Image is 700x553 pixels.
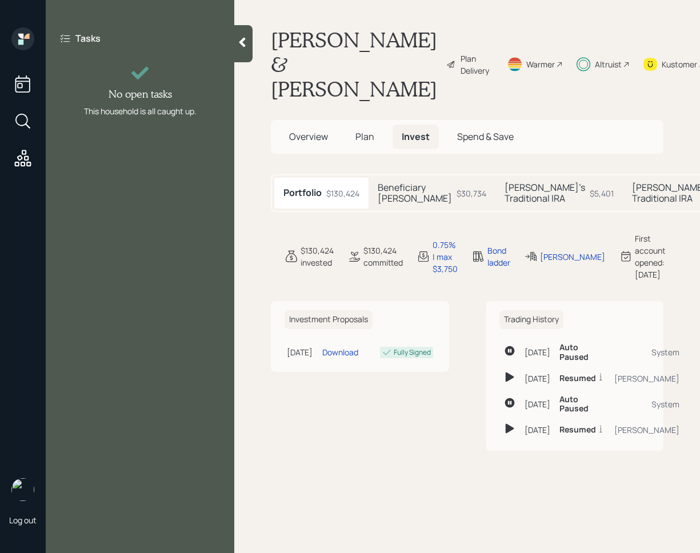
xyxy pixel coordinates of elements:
div: [DATE] [525,398,550,410]
div: [PERSON_NAME] [614,372,679,384]
h6: Auto Paused [559,343,605,362]
div: [DATE] [287,346,318,358]
div: [DATE] [525,424,550,436]
h5: [PERSON_NAME]'s Traditional IRA [505,182,585,204]
div: Download [322,346,358,358]
span: Invest [402,130,430,143]
div: [DATE] [525,372,550,384]
span: Plan [355,130,374,143]
div: System [614,398,679,410]
h5: Beneficiary [PERSON_NAME] [378,182,452,204]
div: Log out [9,515,37,526]
h6: Resumed [559,374,596,383]
span: Overview [289,130,328,143]
div: $130,424 invested [301,245,334,269]
h6: Auto Paused [559,395,605,414]
div: Bond ladder [487,245,510,269]
div: Fully Signed [394,347,431,358]
div: $130,424 [326,187,359,199]
h1: [PERSON_NAME] & [PERSON_NAME] [271,27,437,102]
img: retirable_logo.png [11,478,34,501]
h6: Investment Proposals [285,310,373,329]
h6: Resumed [559,425,596,435]
div: Kustomer [662,58,697,70]
div: $130,424 committed [363,245,403,269]
div: [PERSON_NAME] [540,251,605,263]
h5: Portfolio [283,187,322,198]
div: First account opened: [DATE] [635,233,666,280]
div: $5,401 [590,187,614,199]
div: Altruist [595,58,622,70]
div: [DATE] [525,346,550,358]
span: Spend & Save [457,130,514,143]
div: $30,734 [457,187,486,199]
div: [PERSON_NAME] [614,424,679,436]
h4: No open tasks [109,88,172,101]
div: This household is all caught up. [84,105,197,117]
div: Warmer [526,58,555,70]
div: Plan Delivery [461,53,493,77]
label: Tasks [75,32,101,45]
div: System [614,346,679,358]
div: 0.75% | max $3,750 [433,239,458,275]
h6: Trading History [499,310,563,329]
